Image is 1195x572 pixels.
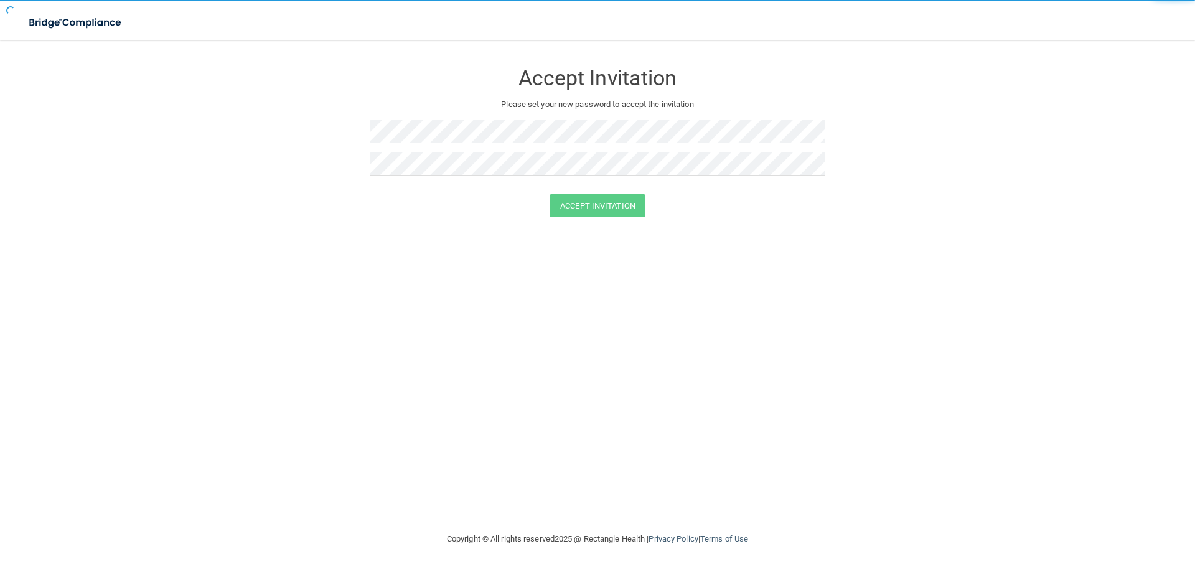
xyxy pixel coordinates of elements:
img: bridge_compliance_login_screen.278c3ca4.svg [19,10,133,35]
p: Please set your new password to accept the invitation [380,97,815,112]
div: Copyright © All rights reserved 2025 @ Rectangle Health | | [370,519,825,559]
button: Accept Invitation [550,194,645,217]
a: Terms of Use [700,534,748,543]
a: Privacy Policy [649,534,698,543]
h3: Accept Invitation [370,67,825,90]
